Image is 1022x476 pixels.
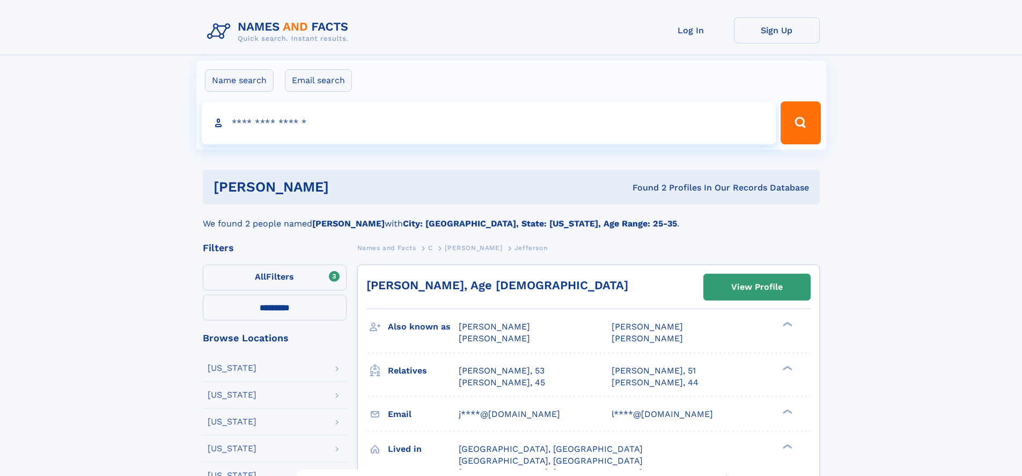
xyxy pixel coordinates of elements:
[202,101,776,144] input: search input
[388,318,459,336] h3: Also known as
[445,244,502,252] span: [PERSON_NAME]
[208,444,256,453] div: [US_STATE]
[366,279,628,292] a: [PERSON_NAME], Age [DEMOGRAPHIC_DATA]
[403,218,677,229] b: City: [GEOGRAPHIC_DATA], State: [US_STATE], Age Range: 25-35
[781,101,820,144] button: Search Button
[612,365,696,377] a: [PERSON_NAME], 51
[203,17,357,46] img: Logo Names and Facts
[388,440,459,458] h3: Lived in
[612,333,683,343] span: [PERSON_NAME]
[203,243,347,253] div: Filters
[780,408,793,415] div: ❯
[459,444,643,454] span: [GEOGRAPHIC_DATA], [GEOGRAPHIC_DATA]
[428,241,433,254] a: C
[255,272,266,282] span: All
[514,244,547,252] span: Jefferson
[445,241,502,254] a: [PERSON_NAME]
[459,321,530,332] span: [PERSON_NAME]
[459,456,643,466] span: [GEOGRAPHIC_DATA], [GEOGRAPHIC_DATA]
[312,218,385,229] b: [PERSON_NAME]
[459,333,530,343] span: [PERSON_NAME]
[780,443,793,450] div: ❯
[205,69,274,92] label: Name search
[208,364,256,372] div: [US_STATE]
[208,418,256,426] div: [US_STATE]
[203,265,347,290] label: Filters
[704,274,810,300] a: View Profile
[780,364,793,371] div: ❯
[648,17,734,43] a: Log In
[357,241,416,254] a: Names and Facts
[780,321,793,328] div: ❯
[208,391,256,399] div: [US_STATE]
[214,180,481,194] h1: [PERSON_NAME]
[388,405,459,423] h3: Email
[612,377,699,389] a: [PERSON_NAME], 44
[203,204,820,230] div: We found 2 people named with .
[481,182,809,194] div: Found 2 Profiles In Our Records Database
[459,365,545,377] a: [PERSON_NAME], 53
[428,244,433,252] span: C
[612,321,683,332] span: [PERSON_NAME]
[731,275,783,299] div: View Profile
[459,377,545,389] a: [PERSON_NAME], 45
[388,362,459,380] h3: Relatives
[734,17,820,43] a: Sign Up
[203,333,347,343] div: Browse Locations
[285,69,352,92] label: Email search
